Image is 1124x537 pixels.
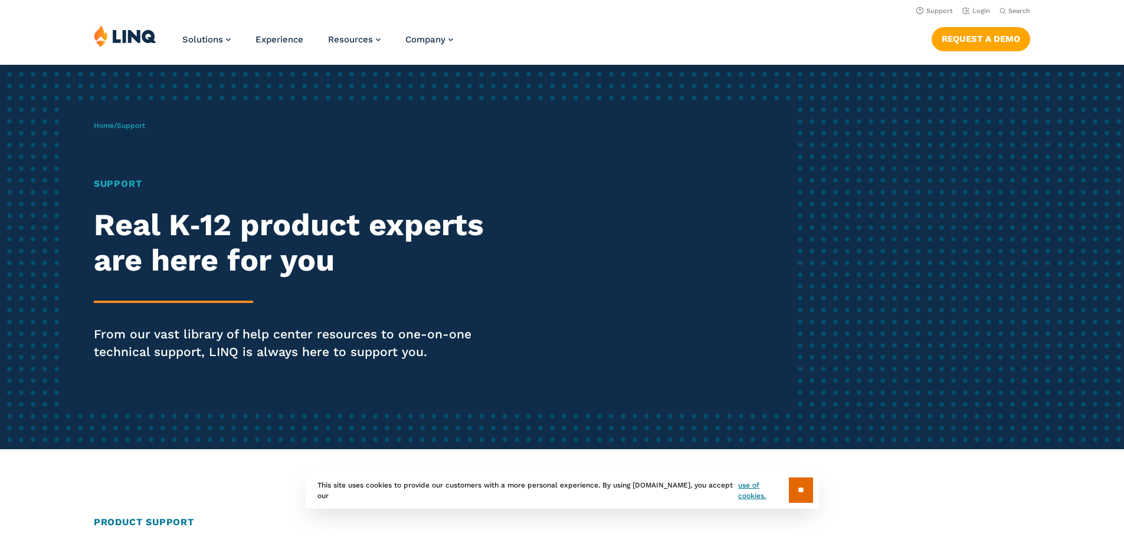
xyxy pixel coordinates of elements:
[182,25,453,64] nav: Primary Navigation
[1000,6,1030,15] button: Open Search Bar
[1008,7,1030,15] span: Search
[117,121,145,130] span: Support
[328,34,373,45] span: Resources
[738,480,788,501] a: use of cookies.
[916,7,953,15] a: Support
[94,121,145,130] span: /
[182,34,231,45] a: Solutions
[94,325,527,361] p: From our vast library of help center resources to one-on-one technical support, LINQ is always he...
[962,7,990,15] a: Login
[405,34,445,45] span: Company
[306,472,819,509] div: This site uses cookies to provide our customers with a more personal experience. By using [DOMAIN...
[932,27,1030,51] a: Request a Demo
[94,25,156,47] img: LINQ | K‑12 Software
[182,34,223,45] span: Solutions
[94,207,527,278] h2: Real K‑12 product experts are here for you
[328,34,381,45] a: Resources
[94,177,527,191] h1: Support
[255,34,303,45] a: Experience
[94,121,114,130] a: Home
[405,34,453,45] a: Company
[932,25,1030,51] nav: Button Navigation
